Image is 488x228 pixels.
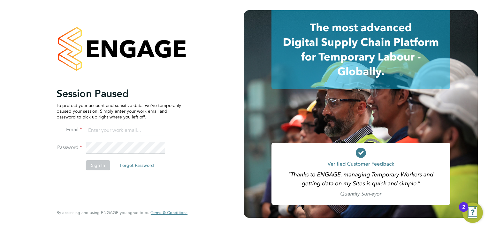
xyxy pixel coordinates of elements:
[57,87,181,100] h2: Session Paused
[86,160,110,170] button: Sign In
[57,144,82,151] label: Password
[57,103,181,120] p: To protect your account and sensitive data, we've temporarily paused your session. Simply enter y...
[151,210,187,215] a: Terms & Conditions
[57,126,82,133] label: Email
[462,207,465,215] div: 2
[462,203,483,223] button: Open Resource Center, 2 new notifications
[57,210,187,215] span: By accessing and using ENGAGE you agree to our
[86,125,165,136] input: Enter your work email...
[115,160,159,170] button: Forgot Password
[151,210,187,215] span: Terms & Conditions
